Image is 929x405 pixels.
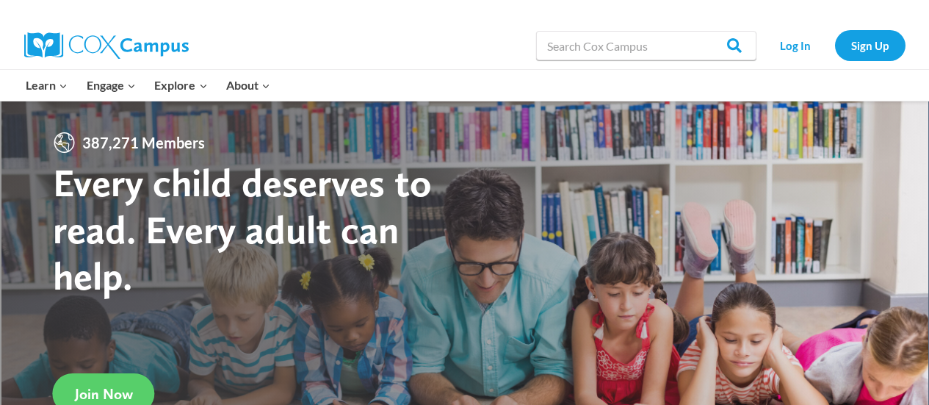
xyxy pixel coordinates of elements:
[154,76,207,95] span: Explore
[835,30,905,60] a: Sign Up
[87,76,136,95] span: Engage
[26,76,68,95] span: Learn
[24,32,189,59] img: Cox Campus
[226,76,270,95] span: About
[536,31,756,60] input: Search Cox Campus
[764,30,905,60] nav: Secondary Navigation
[17,70,280,101] nav: Primary Navigation
[764,30,828,60] a: Log In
